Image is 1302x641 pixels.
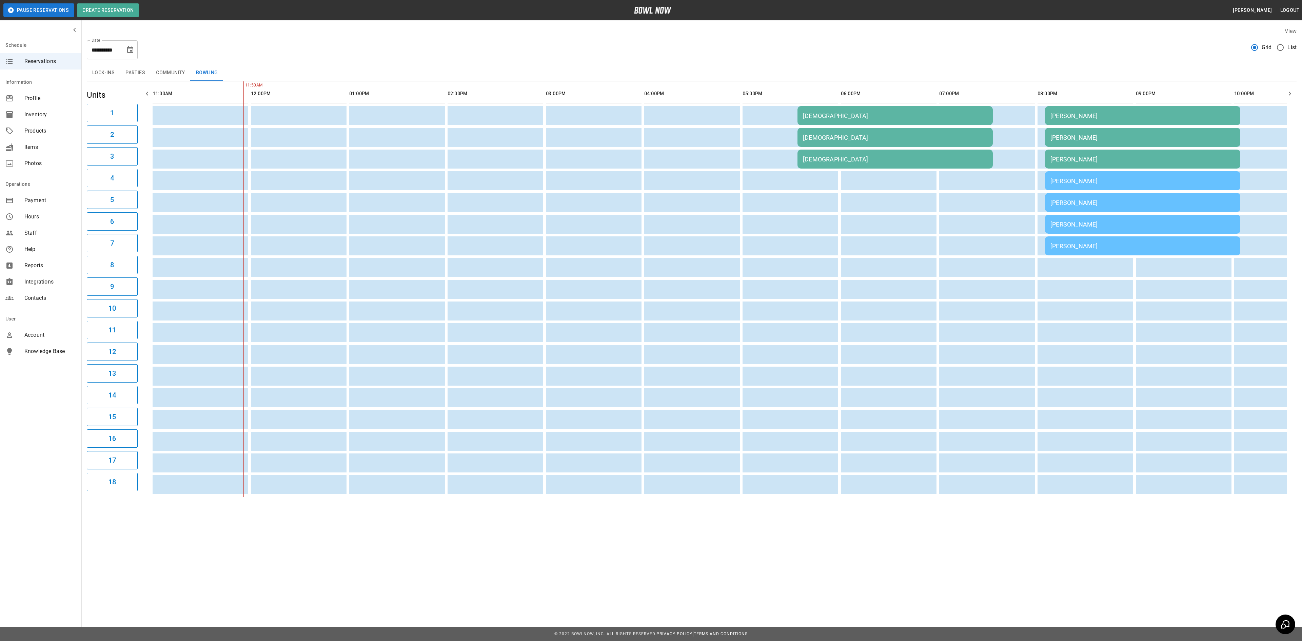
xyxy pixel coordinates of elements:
[87,473,138,491] button: 18
[24,245,76,253] span: Help
[1050,199,1235,206] div: [PERSON_NAME]
[110,151,114,162] h6: 3
[87,256,138,274] button: 8
[1262,43,1272,52] span: Grid
[87,125,138,144] button: 2
[110,216,114,227] h6: 6
[656,632,692,636] a: Privacy Policy
[87,408,138,426] button: 15
[1050,242,1235,250] div: [PERSON_NAME]
[110,194,114,205] h6: 5
[24,143,76,151] span: Items
[191,65,223,81] button: Bowling
[110,259,114,270] h6: 8
[1050,134,1235,141] div: [PERSON_NAME]
[87,321,138,339] button: 11
[153,84,248,103] th: 11:00AM
[1287,43,1297,52] span: List
[1050,156,1235,163] div: [PERSON_NAME]
[87,104,138,122] button: 1
[87,386,138,404] button: 14
[110,238,114,249] h6: 7
[87,212,138,231] button: 6
[251,84,347,103] th: 12:00PM
[87,147,138,166] button: 3
[108,411,116,422] h6: 15
[1050,177,1235,184] div: [PERSON_NAME]
[87,343,138,361] button: 12
[24,331,76,339] span: Account
[110,173,114,183] h6: 4
[108,455,116,466] h6: 17
[110,281,114,292] h6: 9
[87,90,138,100] h5: Units
[87,65,1297,81] div: inventory tabs
[694,632,748,636] a: Terms and Conditions
[24,159,76,168] span: Photos
[1278,4,1302,17] button: Logout
[87,451,138,469] button: 17
[108,325,116,335] h6: 11
[87,364,138,383] button: 13
[1285,28,1297,34] label: View
[110,129,114,140] h6: 2
[1050,221,1235,228] div: [PERSON_NAME]
[803,112,987,119] div: [DEMOGRAPHIC_DATA]
[24,229,76,237] span: Staff
[123,43,137,57] button: Choose date, selected date is Aug 29, 2025
[1230,4,1275,17] button: [PERSON_NAME]
[108,477,116,487] h6: 18
[1050,112,1235,119] div: [PERSON_NAME]
[108,433,116,444] h6: 16
[24,57,76,65] span: Reservations
[108,346,116,357] h6: 12
[110,108,114,118] h6: 1
[803,134,987,141] div: [DEMOGRAPHIC_DATA]
[24,213,76,221] span: Hours
[87,277,138,296] button: 9
[24,196,76,205] span: Payment
[24,111,76,119] span: Inventory
[87,65,120,81] button: Lock-ins
[87,234,138,252] button: 7
[87,299,138,317] button: 10
[24,127,76,135] span: Products
[151,65,191,81] button: Community
[87,191,138,209] button: 5
[24,347,76,355] span: Knowledge Base
[634,7,671,14] img: logo
[803,156,987,163] div: [DEMOGRAPHIC_DATA]
[87,169,138,187] button: 4
[77,3,139,17] button: Create Reservation
[24,294,76,302] span: Contacts
[120,65,151,81] button: Parties
[24,278,76,286] span: Integrations
[108,390,116,401] h6: 14
[24,94,76,102] span: Profile
[24,261,76,270] span: Reports
[554,632,656,636] span: © 2022 BowlNow, Inc. All Rights Reserved.
[108,368,116,379] h6: 13
[3,3,74,17] button: Pause Reservations
[87,429,138,448] button: 16
[243,82,245,89] span: 11:50AM
[108,303,116,314] h6: 10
